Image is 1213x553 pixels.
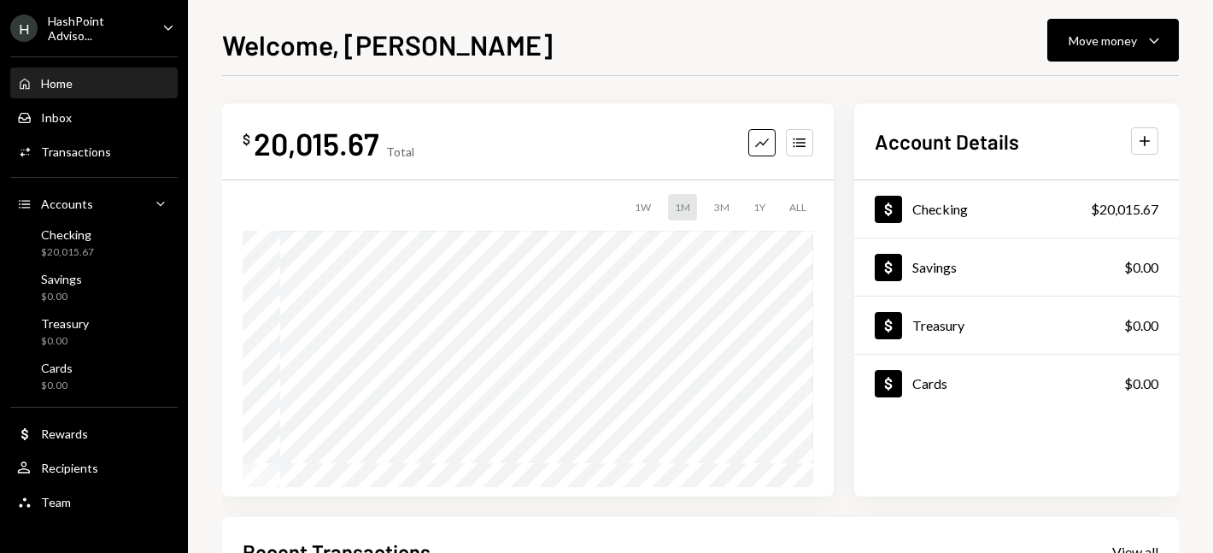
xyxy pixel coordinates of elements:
div: $ [243,131,250,148]
div: Total [386,144,414,159]
a: Cards$0.00 [854,355,1179,412]
div: Cards [912,375,947,391]
h1: Welcome, [PERSON_NAME] [222,27,553,62]
div: H [10,15,38,42]
div: Move money [1069,32,1137,50]
div: Checking [41,227,94,242]
div: $20,015.67 [1091,199,1158,220]
a: Savings$0.00 [854,238,1179,296]
div: $0.00 [41,290,82,304]
div: Home [41,76,73,91]
div: Rewards [41,427,88,441]
div: 20,015.67 [254,124,379,162]
div: 1M [668,194,697,221]
div: Team [41,495,71,509]
div: Cards [41,361,73,375]
div: Inbox [41,110,72,125]
div: 1W [628,194,658,221]
div: Checking [912,201,968,217]
div: Accounts [41,197,93,211]
div: $0.00 [1124,374,1158,394]
a: Checking$20,015.67 [10,222,178,263]
a: Rewards [10,418,178,449]
div: 1Y [747,194,772,221]
a: Accounts [10,188,178,219]
div: HashPoint Adviso... [48,14,149,43]
div: $0.00 [1124,257,1158,278]
a: Recipients [10,452,178,483]
a: Cards$0.00 [10,356,178,397]
div: $0.00 [1124,315,1158,336]
div: Savings [912,259,957,275]
button: Move money [1047,19,1179,62]
div: Savings [41,272,82,286]
a: Treasury$0.00 [10,311,178,352]
a: Inbox [10,102,178,132]
a: Transactions [10,136,178,167]
div: Treasury [912,317,964,333]
a: Savings$0.00 [10,267,178,308]
div: Recipients [41,461,98,475]
a: Home [10,68,178,98]
div: $20,015.67 [41,245,94,260]
div: Treasury [41,316,89,331]
div: ALL [782,194,813,221]
div: $0.00 [41,334,89,349]
div: Transactions [41,144,111,159]
h2: Account Details [875,127,1019,156]
div: $0.00 [41,379,73,393]
a: Checking$20,015.67 [854,180,1179,238]
a: Team [10,486,178,517]
a: Treasury$0.00 [854,297,1179,354]
div: 3M [707,194,736,221]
